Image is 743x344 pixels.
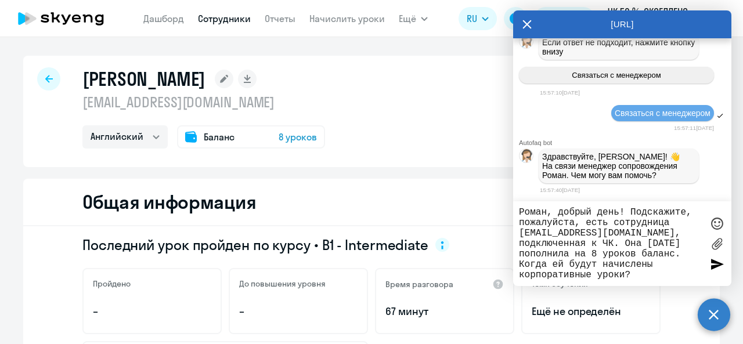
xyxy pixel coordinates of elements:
div: Autofaq bot [519,139,731,146]
a: Сотрудники [198,13,251,24]
time: 15:57:10[DATE] [540,89,580,96]
span: Ещё [399,12,416,26]
a: Отчеты [265,13,295,24]
p: Здравствуйте, [PERSON_NAME]! 👋 [542,152,695,161]
button: RU [459,7,497,30]
span: Баланс [204,130,235,144]
a: Дашборд [143,13,184,24]
time: 15:57:40[DATE] [540,187,580,193]
textarea: Роман, добрый день! Подскажите, пожалуйста, есть сотрудница [EMAIL_ADDRESS][DOMAIN_NAME], подключ... [519,207,702,280]
button: ЧК 50 %, ЭКСЕЛЛЕНС ЭКСПЕРТ, АО [602,5,733,32]
p: – [239,304,358,319]
span: 8 уроков [279,130,317,144]
h1: [PERSON_NAME] [82,67,205,90]
p: [EMAIL_ADDRESS][DOMAIN_NAME] [82,93,325,111]
p: – [93,304,211,319]
span: Связаться с менеджером [615,108,710,118]
h2: Общая информация [82,190,256,213]
p: 67 минут [385,304,504,319]
h5: До повышения уровня [239,278,326,289]
button: Связаться с менеджером [519,67,714,84]
p: ЧК 50 %, ЭКСЕЛЛЕНС ЭКСПЕРТ, АО [608,5,716,32]
span: Если ответ не подходит, нажмите кнопку внизу [542,38,697,56]
time: 15:57:11[DATE] [674,125,714,131]
span: Связаться с менеджером [572,71,661,79]
h5: Пройдено [93,278,131,289]
label: Лимит 10 файлов [708,235,726,252]
span: Ещё не определён [532,304,650,319]
span: Последний урок пройден по курсу • B1 - Intermediate [82,236,428,254]
a: Начислить уроки [309,13,385,24]
h5: Время разговора [385,279,453,289]
button: Ещё [399,7,428,30]
button: Балансbalance [534,7,595,30]
img: bot avatar [520,35,534,52]
p: На связи менеджер сопровождения Роман. Чем могу вам помочь? [542,161,695,180]
span: RU [467,12,477,26]
img: bot avatar [520,149,534,166]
